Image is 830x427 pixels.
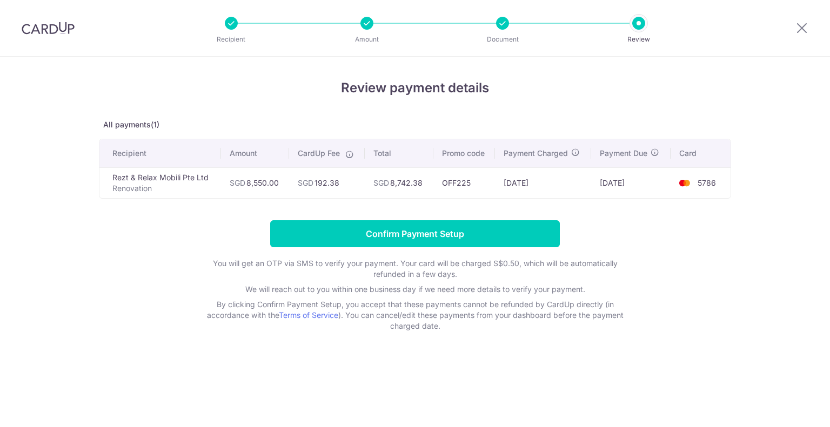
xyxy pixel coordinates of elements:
img: <span class="translation_missing" title="translation missing: en.account_steps.new_confirm_form.b... [674,177,695,189]
span: Payment Due [600,148,647,159]
input: Confirm Payment Setup [270,220,560,247]
td: Rezt & Relax Mobili Pte Ltd [99,167,221,198]
span: 5786 [698,178,716,187]
span: SGD [230,178,245,187]
td: [DATE] [591,167,670,198]
a: Terms of Service [279,310,338,320]
span: Payment Charged [504,148,568,159]
p: Review [599,34,679,45]
td: 8,550.00 [221,167,290,198]
p: Recipient [191,34,271,45]
p: Document [463,34,543,45]
td: [DATE] [495,167,591,198]
th: Amount [221,139,290,167]
td: 192.38 [289,167,365,198]
p: You will get an OTP via SMS to verify your payment. Your card will be charged S$0.50, which will ... [199,258,631,280]
th: Recipient [99,139,221,167]
span: SGD [373,178,389,187]
th: Promo code [433,139,495,167]
td: 8,742.38 [365,167,433,198]
iframe: Opens a widget where you can find more information [761,395,819,422]
p: Renovation [112,183,212,194]
td: OFF225 [433,167,495,198]
span: SGD [298,178,313,187]
th: Card [671,139,731,167]
p: We will reach out to you within one business day if we need more details to verify your payment. [199,284,631,295]
p: By clicking Confirm Payment Setup, you accept that these payments cannot be refunded by CardUp di... [199,299,631,331]
h4: Review payment details [99,78,731,98]
th: Total [365,139,433,167]
p: All payments(1) [99,119,731,130]
span: CardUp Fee [298,148,340,159]
p: Amount [327,34,407,45]
img: CardUp [22,22,75,35]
